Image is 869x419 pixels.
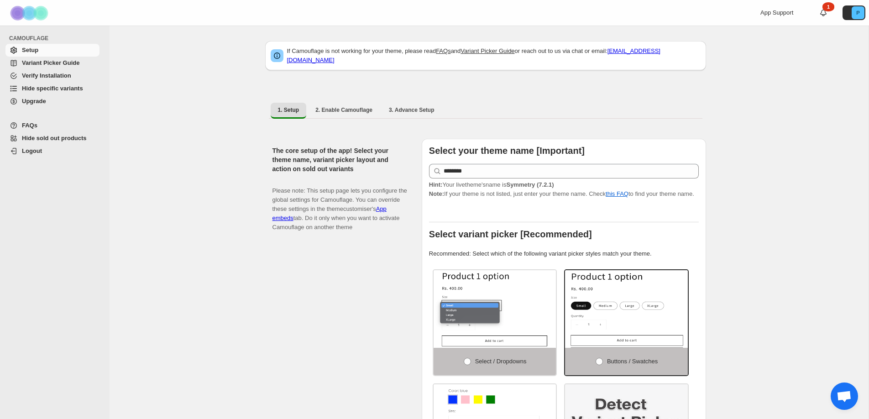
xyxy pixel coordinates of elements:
[5,57,99,69] a: Variant Picker Guide
[7,0,53,26] img: Camouflage
[819,8,828,17] a: 1
[272,177,407,232] p: Please note: This setup page lets you configure the global settings for Camouflage. You can overr...
[22,85,83,92] span: Hide specific variants
[475,358,527,365] span: Select / Dropdowns
[22,47,38,53] span: Setup
[606,190,628,197] a: this FAQ
[831,382,858,410] div: Open chat
[5,95,99,108] a: Upgrade
[506,181,554,188] strong: Symmetry (7.2.1)
[5,44,99,57] a: Setup
[22,135,87,141] span: Hide sold out products
[389,106,434,114] span: 3. Advance Setup
[5,132,99,145] a: Hide sold out products
[565,270,688,348] img: Buttons / Swatches
[429,146,585,156] b: Select your theme name [Important]
[429,181,554,188] span: Your live theme's name is
[429,249,699,258] p: Recommended: Select which of the following variant picker styles match your theme.
[22,98,46,105] span: Upgrade
[287,47,701,65] p: If Camouflage is not working for your theme, please read and or reach out to us via chat or email:
[429,181,443,188] strong: Hint:
[5,145,99,157] a: Logout
[315,106,372,114] span: 2. Enable Camouflage
[429,229,592,239] b: Select variant picker [Recommended]
[760,9,793,16] span: App Support
[822,2,834,11] div: 1
[22,59,79,66] span: Variant Picker Guide
[9,35,103,42] span: CAMOUFLAGE
[461,47,514,54] a: Variant Picker Guide
[5,69,99,82] a: Verify Installation
[436,47,451,54] a: FAQs
[22,122,37,129] span: FAQs
[607,358,658,365] span: Buttons / Swatches
[278,106,299,114] span: 1. Setup
[429,180,699,199] p: If your theme is not listed, just enter your theme name. Check to find your theme name.
[22,147,42,154] span: Logout
[434,270,556,348] img: Select / Dropdowns
[856,10,859,16] text: P
[22,72,71,79] span: Verify Installation
[843,5,865,20] button: Avatar with initials P
[852,6,864,19] span: Avatar with initials P
[5,82,99,95] a: Hide specific variants
[429,190,444,197] strong: Note:
[272,146,407,173] h2: The core setup of the app! Select your theme name, variant picker layout and action on sold out v...
[5,119,99,132] a: FAQs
